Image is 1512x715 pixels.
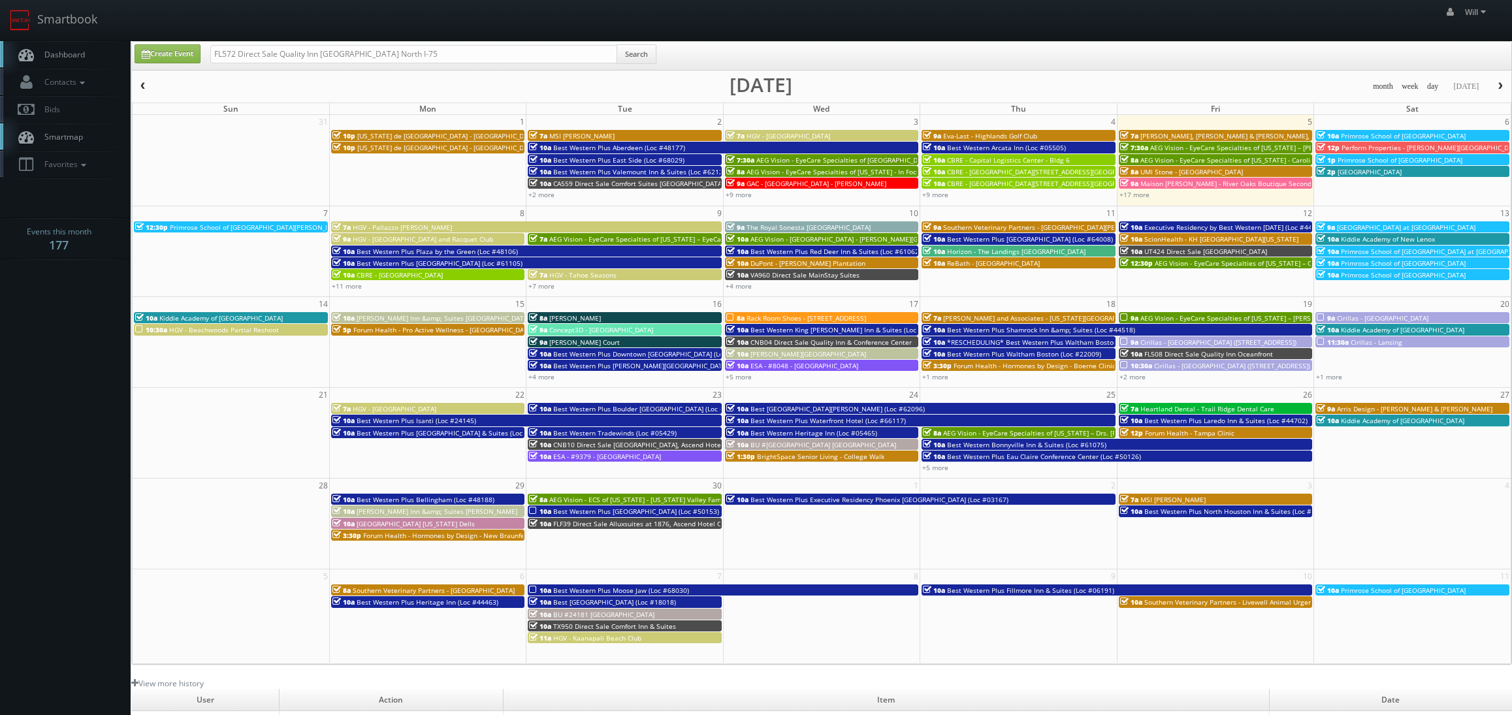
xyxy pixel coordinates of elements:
[529,507,551,516] span: 10a
[419,103,436,114] span: Mon
[135,313,157,323] span: 10a
[529,428,551,437] span: 10a
[1449,78,1483,95] button: [DATE]
[332,428,355,437] span: 10a
[1338,167,1402,176] span: [GEOGRAPHIC_DATA]
[332,131,355,140] span: 10p
[529,143,551,152] span: 10a
[1338,155,1462,165] span: Primrose School of [GEOGRAPHIC_DATA]
[617,44,656,64] button: Search
[332,223,351,232] span: 7a
[1120,349,1142,358] span: 10a
[1341,234,1435,244] span: Kiddie Academy of New Lenox
[1211,103,1220,114] span: Fri
[1317,259,1339,268] span: 10a
[1317,338,1349,347] span: 11:30a
[923,155,945,165] span: 10a
[750,428,877,437] span: Best Western Heritage Inn (Loc #05465)
[528,281,555,291] a: +7 more
[27,225,91,238] span: Events this month
[529,234,547,244] span: 7a
[1368,78,1398,95] button: month
[353,234,493,244] span: HGV - [GEOGRAPHIC_DATA] and Racquet Club
[1154,361,1310,370] span: Cirillas - [GEOGRAPHIC_DATA] ([STREET_ADDRESS])
[529,586,551,595] span: 10a
[922,372,948,381] a: +1 more
[529,349,551,358] span: 10a
[947,179,1156,188] span: CBRE - [GEOGRAPHIC_DATA][STREET_ADDRESS][GEOGRAPHIC_DATA]
[529,361,551,370] span: 10a
[553,361,771,370] span: Best Western Plus [PERSON_NAME][GEOGRAPHIC_DATA] (Loc #66006)
[332,281,362,291] a: +11 more
[747,313,866,323] span: Rack Room Shoes - [STREET_ADDRESS]
[1144,349,1273,358] span: FL508 Direct Sale Quality Inn Oceanfront
[1120,507,1142,516] span: 10a
[750,325,944,334] span: Best Western King [PERSON_NAME] Inn & Suites (Loc #62106)
[549,234,801,244] span: AEG Vision - EyeCare Specialties of [US_STATE] – EyeCare in [GEOGRAPHIC_DATA]
[357,131,538,140] span: [US_STATE] de [GEOGRAPHIC_DATA] - [GEOGRAPHIC_DATA]
[1317,313,1335,323] span: 9a
[131,678,204,689] a: View more history
[943,428,1328,437] span: AEG Vision - EyeCare Specialties of [US_STATE] – Drs. [PERSON_NAME] and [PERSON_NAME]-Ost and Ass...
[726,325,748,334] span: 10a
[923,452,945,461] span: 10a
[1120,338,1138,347] span: 9a
[1140,167,1243,176] span: UMI Stone - [GEOGRAPHIC_DATA]
[1120,143,1148,152] span: 7:30a
[1120,247,1142,256] span: 10a
[923,247,945,256] span: 10a
[750,270,860,279] span: VA960 Direct Sale MainStay Suites
[923,234,945,244] span: 10a
[1499,297,1511,311] span: 20
[357,416,476,425] span: Best Western Plus Isanti (Loc #24145)
[553,452,661,461] span: ESA - #9379 - [GEOGRAPHIC_DATA]
[1144,234,1298,244] span: ScionHealth - KH [GEOGRAPHIC_DATA][US_STATE]
[553,507,719,516] span: Best Western Plus [GEOGRAPHIC_DATA] (Loc #50153)
[922,463,948,472] a: +5 more
[947,259,1040,268] span: ReBath - [GEOGRAPHIC_DATA]
[1397,78,1423,95] button: week
[317,297,329,311] span: 14
[1465,7,1490,18] span: Will
[553,155,684,165] span: Best Western Plus East Side (Loc #68029)
[223,103,238,114] span: Sun
[1317,416,1339,425] span: 10a
[757,452,884,461] span: BrightSpace Senior Living - College Walk
[711,297,723,311] span: 16
[1302,297,1313,311] span: 19
[528,372,555,381] a: +4 more
[1317,325,1339,334] span: 10a
[549,131,615,140] span: MSI [PERSON_NAME]
[529,338,547,347] span: 9a
[618,103,632,114] span: Tue
[549,270,617,279] span: HGV - Tahoe Seasons
[943,131,1037,140] span: Eva-Last - Highlands Golf Club
[1120,259,1153,268] span: 12:30p
[1144,507,1333,516] span: Best Western Plus North Houston Inn & Suites (Loc #44475)
[1119,372,1146,381] a: +2 more
[912,115,920,129] span: 3
[1140,495,1206,504] span: MSI [PERSON_NAME]
[1140,155,1361,165] span: AEG Vision - EyeCare Specialties of [US_STATE] - Carolina Family Vision
[332,597,355,607] span: 10a
[529,440,551,449] span: 10a
[353,586,515,595] span: Southern Veterinary Partners - [GEOGRAPHIC_DATA]
[332,270,355,279] span: 10a
[357,597,498,607] span: Best Western Plus Heritage Inn (Loc #44463)
[947,440,1106,449] span: Best Western Bonnyville Inn & Suites (Loc #61075)
[1341,270,1466,279] span: Primrose School of [GEOGRAPHIC_DATA]
[332,313,355,323] span: 10a
[1155,259,1385,268] span: AEG Vision - EyeCare Specialties of [US_STATE] – Cascade Family Eye Care
[332,495,355,504] span: 10a
[1120,495,1138,504] span: 7a
[549,313,601,323] span: [PERSON_NAME]
[1120,223,1142,232] span: 10a
[1317,586,1339,595] span: 10a
[947,234,1113,244] span: Best Western Plus [GEOGRAPHIC_DATA] (Loc #64008)
[519,115,526,129] span: 1
[529,325,547,334] span: 9a
[1317,234,1339,244] span: 10a
[1011,103,1026,114] span: Thu
[363,531,549,540] span: Forum Health - Hormones by Design - New Braunfels Clinic
[1105,206,1117,220] span: 11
